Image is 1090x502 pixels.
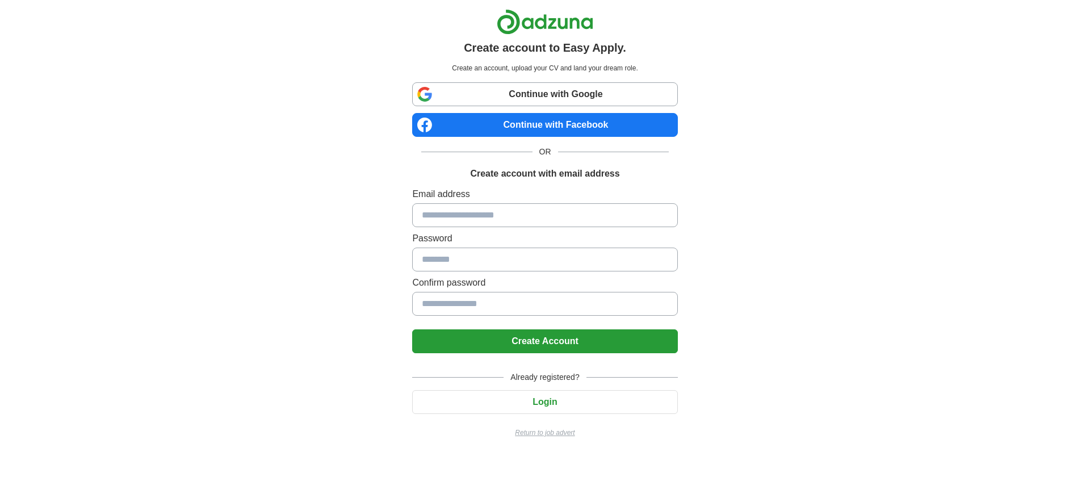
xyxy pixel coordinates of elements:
[412,276,677,290] label: Confirm password
[497,9,593,35] img: Adzuna logo
[412,113,677,137] a: Continue with Facebook
[464,39,626,56] h1: Create account to Easy Apply.
[470,167,619,181] h1: Create account with email address
[412,329,677,353] button: Create Account
[504,371,586,383] span: Already registered?
[412,397,677,407] a: Login
[412,187,677,201] label: Email address
[412,390,677,414] button: Login
[533,146,558,158] span: OR
[412,82,677,106] a: Continue with Google
[414,63,675,73] p: Create an account, upload your CV and land your dream role.
[412,232,677,245] label: Password
[412,428,677,438] a: Return to job advert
